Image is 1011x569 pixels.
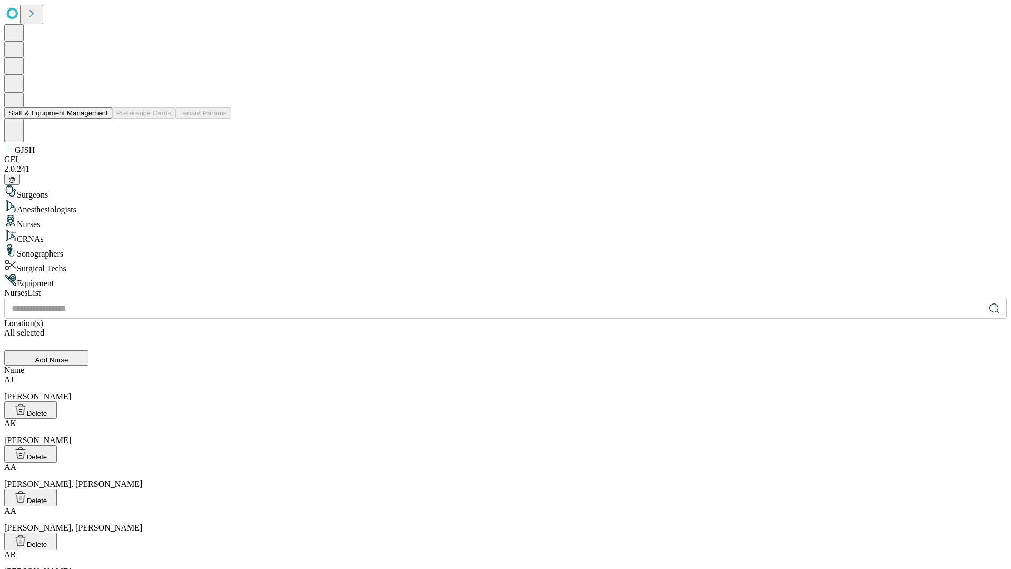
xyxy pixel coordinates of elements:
span: AA [4,506,16,515]
div: [PERSON_NAME] [4,375,1007,401]
div: 2.0.241 [4,164,1007,174]
button: Delete [4,489,57,506]
div: Nurses [4,214,1007,229]
span: AK [4,419,16,428]
button: @ [4,174,20,185]
div: [PERSON_NAME], [PERSON_NAME] [4,506,1007,533]
div: Surgical Techs [4,259,1007,273]
button: Delete [4,445,57,463]
button: Tenant Params [175,107,231,119]
span: AA [4,463,16,472]
div: [PERSON_NAME], [PERSON_NAME] [4,463,1007,489]
div: Nurses List [4,288,1007,298]
span: Location(s) [4,319,43,328]
button: Staff & Equipment Management [4,107,112,119]
span: Delete [27,453,47,461]
button: Add Nurse [4,350,88,366]
div: Name [4,366,1007,375]
span: AJ [4,375,14,384]
span: Delete [27,497,47,505]
button: Delete [4,401,57,419]
div: All selected [4,328,1007,338]
span: Delete [27,541,47,548]
span: @ [8,175,16,183]
div: Equipment [4,273,1007,288]
button: Delete [4,533,57,550]
span: Add Nurse [35,356,68,364]
div: [PERSON_NAME] [4,419,1007,445]
div: GEI [4,155,1007,164]
span: AR [4,550,16,559]
button: Preference Cards [112,107,175,119]
div: Anesthesiologists [4,200,1007,214]
span: GJSH [15,145,35,154]
div: CRNAs [4,229,1007,244]
span: Delete [27,409,47,417]
div: Surgeons [4,185,1007,200]
div: Sonographers [4,244,1007,259]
